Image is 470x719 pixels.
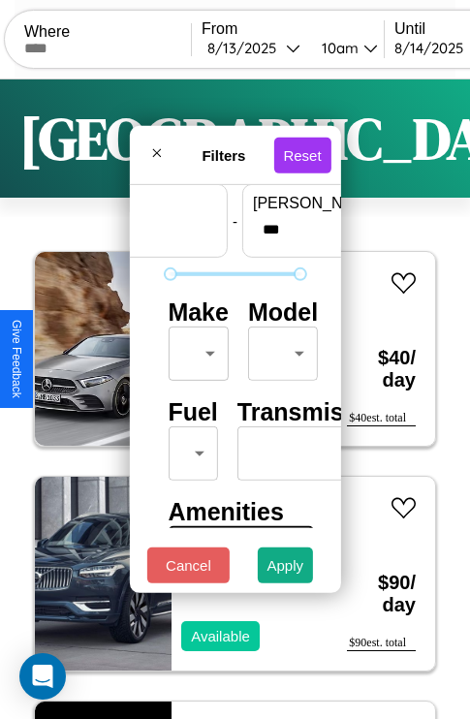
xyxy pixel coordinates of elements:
[19,653,66,700] div: Open Intercom Messenger
[168,298,229,327] h4: Make
[273,137,330,172] button: Reset
[24,23,191,41] label: Where
[191,623,250,649] p: Available
[10,320,23,398] div: Give Feedback
[168,498,301,526] h4: Amenities
[168,398,217,426] h4: Fuel
[233,207,237,234] p: -
[248,298,318,327] h4: Model
[52,195,217,212] label: min price
[202,20,384,38] label: From
[306,38,384,58] button: 10am
[173,146,273,163] h4: Filters
[347,636,416,651] div: $ 90 est. total
[258,547,314,583] button: Apply
[202,38,306,58] button: 8/13/2025
[207,39,286,57] div: 8 / 13 / 2025
[147,547,230,583] button: Cancel
[347,411,416,426] div: $ 40 est. total
[237,398,393,426] h4: Transmission
[312,39,363,57] div: 10am
[347,328,416,411] h3: $ 40 / day
[347,552,416,636] h3: $ 90 / day
[253,195,418,212] label: [PERSON_NAME]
